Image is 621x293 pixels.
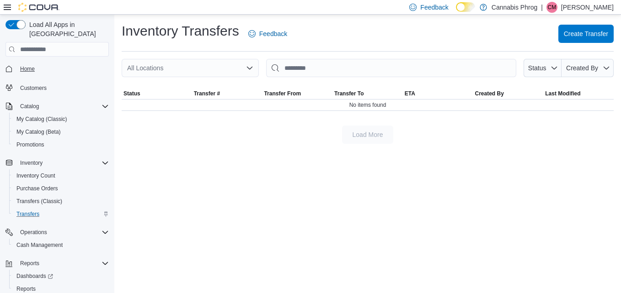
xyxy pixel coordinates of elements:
[561,2,614,13] p: [PERSON_NAME]
[246,64,253,72] button: Open list of options
[9,270,112,283] a: Dashboards
[16,185,58,192] span: Purchase Orders
[2,81,112,94] button: Customers
[245,25,291,43] a: Feedback
[262,88,332,99] button: Transfer From
[16,210,39,218] span: Transfers
[122,88,192,99] button: Status
[16,285,36,293] span: Reports
[564,29,608,38] span: Create Transfer
[13,170,59,181] a: Inventory Count
[9,138,112,151] button: Promotions
[342,126,393,144] button: Load More
[492,2,537,13] p: Cannabis Phrog
[566,64,598,72] span: Created By
[20,103,39,110] span: Catalog
[524,59,562,77] button: Status
[16,63,38,74] a: Home
[16,101,43,112] button: Catalog
[16,157,46,168] button: Inventory
[16,83,50,94] a: Customers
[405,90,415,97] span: ETA
[13,126,64,137] a: My Catalog (Beta)
[16,258,109,269] span: Reports
[16,101,109,112] span: Catalog
[528,64,546,72] span: Status
[545,90,580,97] span: Last Modified
[20,229,47,236] span: Operations
[332,88,403,99] button: Transfer To
[20,260,39,267] span: Reports
[16,141,44,148] span: Promotions
[13,183,109,194] span: Purchase Orders
[13,126,109,137] span: My Catalog (Beta)
[548,2,557,13] span: CM
[13,139,48,150] a: Promotions
[13,240,109,251] span: Cash Management
[9,126,112,138] button: My Catalog (Beta)
[122,22,239,40] h1: Inventory Transfers
[194,90,220,97] span: Transfer #
[2,100,112,113] button: Catalog
[13,114,109,125] span: My Catalog (Classic)
[123,90,140,97] span: Status
[558,25,614,43] button: Create Transfer
[13,271,57,282] a: Dashboards
[16,241,63,249] span: Cash Management
[20,65,35,73] span: Home
[13,209,43,220] a: Transfers
[543,88,614,99] button: Last Modified
[16,172,55,179] span: Inventory Count
[266,59,516,77] input: This is a search bar. After typing your query, hit enter to filter the results lower in the page.
[13,170,109,181] span: Inventory Count
[16,227,109,238] span: Operations
[9,195,112,208] button: Transfers (Classic)
[420,3,448,12] span: Feedback
[13,114,71,125] a: My Catalog (Classic)
[353,130,383,139] span: Load More
[9,169,112,182] button: Inventory Count
[16,128,61,136] span: My Catalog (Beta)
[473,88,544,99] button: Created By
[562,59,614,77] button: Created By
[2,62,112,75] button: Home
[13,271,109,282] span: Dashboards
[26,20,109,38] span: Load All Apps in [GEOGRAPHIC_DATA]
[9,208,112,220] button: Transfers
[456,2,475,12] input: Dark Mode
[16,82,109,93] span: Customers
[2,226,112,239] button: Operations
[16,63,109,74] span: Home
[13,139,109,150] span: Promotions
[475,90,504,97] span: Created By
[16,157,109,168] span: Inventory
[349,101,386,109] span: No items found
[192,88,262,99] button: Transfer #
[16,272,53,280] span: Dashboards
[541,2,543,13] p: |
[2,257,112,270] button: Reports
[13,209,109,220] span: Transfers
[403,88,473,99] button: ETA
[9,113,112,126] button: My Catalog (Classic)
[13,183,62,194] a: Purchase Orders
[16,115,67,123] span: My Catalog (Classic)
[9,182,112,195] button: Purchase Orders
[13,240,66,251] a: Cash Management
[13,196,109,207] span: Transfers (Classic)
[13,196,66,207] a: Transfers (Classic)
[264,90,301,97] span: Transfer From
[16,198,62,205] span: Transfers (Classic)
[546,2,557,13] div: Courtney May
[18,3,59,12] img: Cova
[16,258,43,269] button: Reports
[9,239,112,251] button: Cash Management
[2,157,112,169] button: Inventory
[16,227,51,238] button: Operations
[334,90,364,97] span: Transfer To
[20,84,47,92] span: Customers
[20,159,43,167] span: Inventory
[259,29,287,38] span: Feedback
